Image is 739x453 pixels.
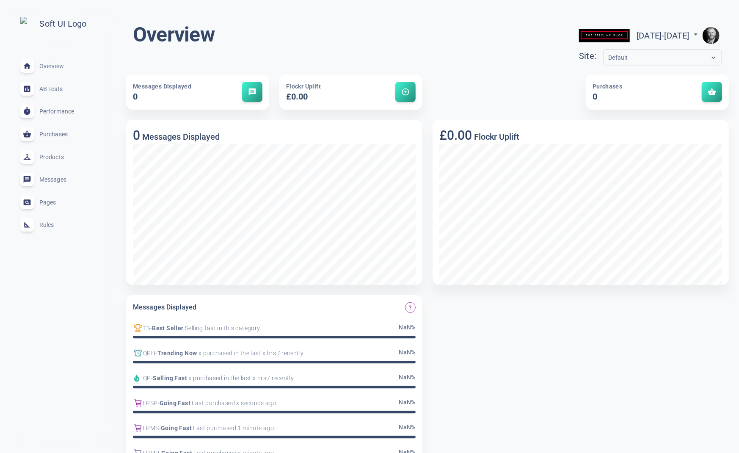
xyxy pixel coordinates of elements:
span: Purchases [593,83,623,90]
img: e9922e3fc00dd5316fa4c56e6d75935f [703,27,720,44]
h5: 0 [133,91,219,103]
span: Flockr Uplift [286,83,321,90]
span: x purchased in the last x hrs / recently. [197,349,305,358]
a: Rules [7,214,113,237]
span: NaN % [399,398,416,408]
span: Selling fast in this category. [184,324,261,333]
h5: 0 [593,91,679,103]
span: LPMS - [143,424,161,433]
h3: £0.00 [439,128,472,143]
h5: Messages Displayed [140,132,220,142]
span: message [248,88,256,96]
a: Products [7,146,113,168]
span: NaN % [399,323,416,333]
button: Which Flockr messages are displayed the most [405,302,416,313]
a: Purchases [7,123,113,146]
span: Selling Fast [153,374,187,383]
span: TS - [143,324,152,333]
span: Last purchased x seconds ago. [190,399,278,408]
span: QPH - [143,349,157,358]
span: Trending Now [157,349,197,358]
a: Pages [7,191,113,214]
span: NaN % [399,373,416,383]
a: AB Tests [7,77,113,100]
span: question_mark [408,305,413,310]
a: Performance [7,100,113,123]
span: Going Fast [160,399,190,408]
span: Going Fast [161,424,192,433]
h6: Messages Displayed [133,302,196,313]
span: NaN % [399,348,416,358]
img: theperfumeshop [579,22,630,49]
h1: Overview [133,22,215,47]
span: x purchased in the last x hrs / recently. [187,374,295,383]
span: arrow_circle_up [401,88,410,96]
span: [DATE] - [DATE] [637,30,700,41]
span: LPSP - [143,399,160,408]
h5: £0.00 [286,91,372,103]
h5: Flockr Uplift [472,132,519,142]
img: Soft UI Logo [20,17,99,31]
div: Site: [579,49,603,63]
span: NaN % [399,423,416,433]
span: QP - [143,374,153,383]
span: shopping_basket [708,88,716,96]
a: Overview [7,55,113,78]
span: Last purchased 1 minute ago. [192,424,276,433]
span: Messages Displayed [133,83,191,90]
h3: 0 [133,128,140,143]
span: Best Seller [152,324,183,333]
a: Messages [7,168,113,191]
